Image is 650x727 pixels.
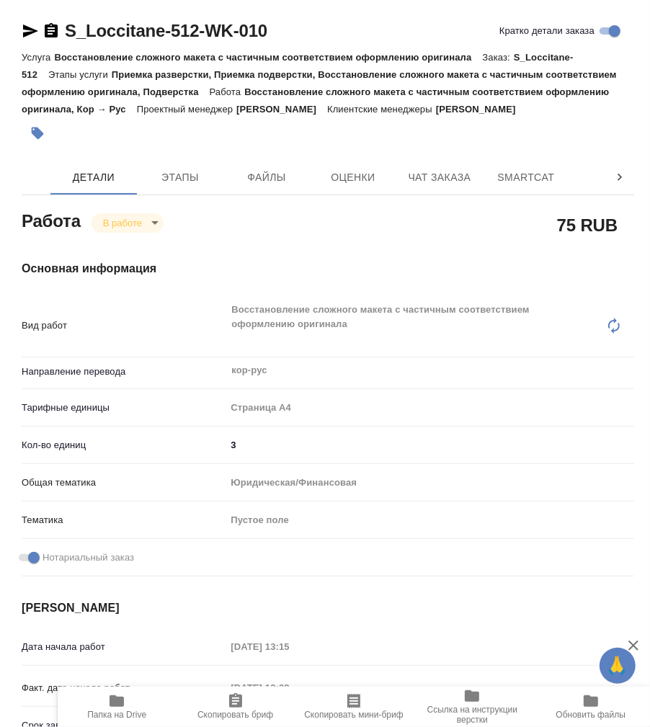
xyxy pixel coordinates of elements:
[22,476,226,490] p: Общая тематика
[22,513,226,527] p: Тематика
[226,470,634,495] div: Юридическая/Финансовая
[22,117,53,149] button: Добавить тэг
[600,648,636,684] button: 🙏
[22,260,634,277] h4: Основная информация
[295,687,413,727] button: Скопировать мини-бриф
[22,22,39,40] button: Скопировать ссылку для ЯМессенджера
[304,710,403,720] span: Скопировать мини-бриф
[22,86,610,115] p: Восстановление сложного макета с частичным соответствием оформлению оригинала, Кор → Рус
[146,169,215,187] span: Этапы
[22,599,634,617] h4: [PERSON_NAME]
[413,687,531,727] button: Ссылка на инструкции верстки
[226,396,634,420] div: Страница А4
[491,169,561,187] span: SmartCat
[232,169,301,187] span: Файлы
[43,22,60,40] button: Скопировать ссылку
[65,21,267,40] a: S_Loccitane-512-WK-010
[226,636,352,657] input: Пустое поле
[22,318,226,333] p: Вид работ
[236,104,327,115] p: [PERSON_NAME]
[59,169,128,187] span: Детали
[22,401,226,415] p: Тарифные единицы
[532,687,650,727] button: Обновить файлы
[99,217,146,229] button: В работе
[605,651,630,681] span: 🙏
[22,438,226,452] p: Кол-во единиц
[137,104,236,115] p: Проектный менеджер
[22,207,81,233] h2: Работа
[197,710,273,720] span: Скопировать бриф
[231,513,617,527] div: Пустое поле
[22,365,226,379] p: Направление перевода
[58,687,176,727] button: Папка на Drive
[483,52,514,63] p: Заказ:
[92,213,164,233] div: В работе
[87,710,146,720] span: Папка на Drive
[48,69,112,80] p: Этапы услуги
[436,104,527,115] p: [PERSON_NAME]
[54,52,482,63] p: Восстановление сложного макета с частичным соответствием оформлению оригинала
[22,52,54,63] p: Услуга
[405,169,474,187] span: Чат заказа
[22,681,226,695] p: Факт. дата начала работ
[22,640,226,654] p: Дата начала работ
[556,710,626,720] span: Обновить файлы
[226,508,634,532] div: Пустое поле
[226,677,352,698] input: Пустое поле
[210,86,245,97] p: Работа
[422,705,522,725] span: Ссылка на инструкции верстки
[557,213,618,237] h2: 75 RUB
[176,687,294,727] button: Скопировать бриф
[499,24,595,38] span: Кратко детали заказа
[319,169,388,187] span: Оценки
[22,69,617,97] p: Приемка разверстки, Приемка подверстки, Восстановление сложного макета с частичным соответствием ...
[327,104,436,115] p: Клиентские менеджеры
[226,434,634,455] input: ✎ Введи что-нибудь
[43,550,134,565] span: Нотариальный заказ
